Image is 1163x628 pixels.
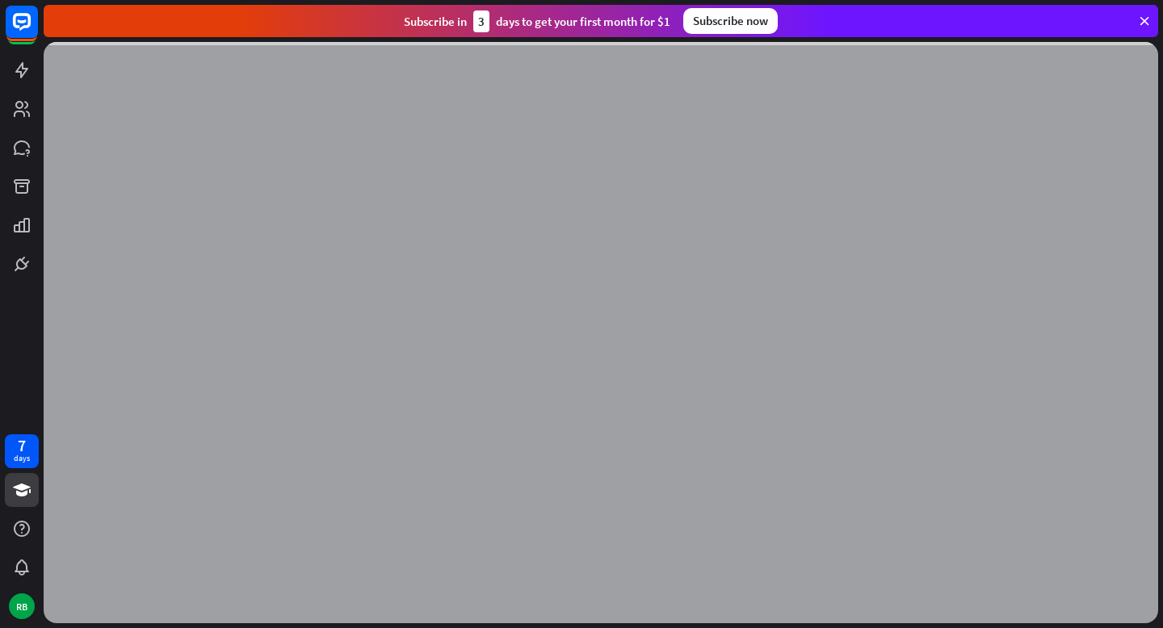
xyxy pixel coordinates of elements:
[473,10,489,32] div: 3
[18,438,26,453] div: 7
[404,10,670,32] div: Subscribe in days to get your first month for $1
[683,8,778,34] div: Subscribe now
[9,593,35,619] div: RB
[5,434,39,468] a: 7 days
[14,453,30,464] div: days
